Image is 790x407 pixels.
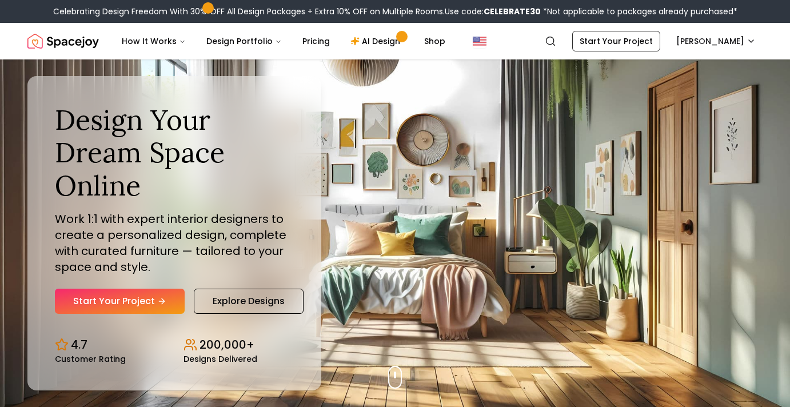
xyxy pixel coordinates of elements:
img: United States [473,34,486,48]
small: Customer Rating [55,355,126,363]
a: Start Your Project [55,289,185,314]
span: *Not applicable to packages already purchased* [541,6,737,17]
img: Spacejoy Logo [27,30,99,53]
p: 200,000+ [200,337,254,353]
a: Spacejoy [27,30,99,53]
a: Start Your Project [572,31,660,51]
a: Shop [415,30,454,53]
div: Design stats [55,328,294,363]
p: 4.7 [71,337,87,353]
button: Design Portfolio [197,30,291,53]
nav: Global [27,23,763,59]
a: Pricing [293,30,339,53]
div: Celebrating Design Freedom With 30% OFF All Design Packages + Extra 10% OFF on Multiple Rooms. [53,6,737,17]
b: CELEBRATE30 [484,6,541,17]
a: Explore Designs [194,289,304,314]
span: Use code: [445,6,541,17]
p: Work 1:1 with expert interior designers to create a personalized design, complete with curated fu... [55,211,294,275]
h1: Design Your Dream Space Online [55,103,294,202]
button: [PERSON_NAME] [669,31,763,51]
nav: Main [113,30,454,53]
small: Designs Delivered [183,355,257,363]
button: How It Works [113,30,195,53]
a: AI Design [341,30,413,53]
